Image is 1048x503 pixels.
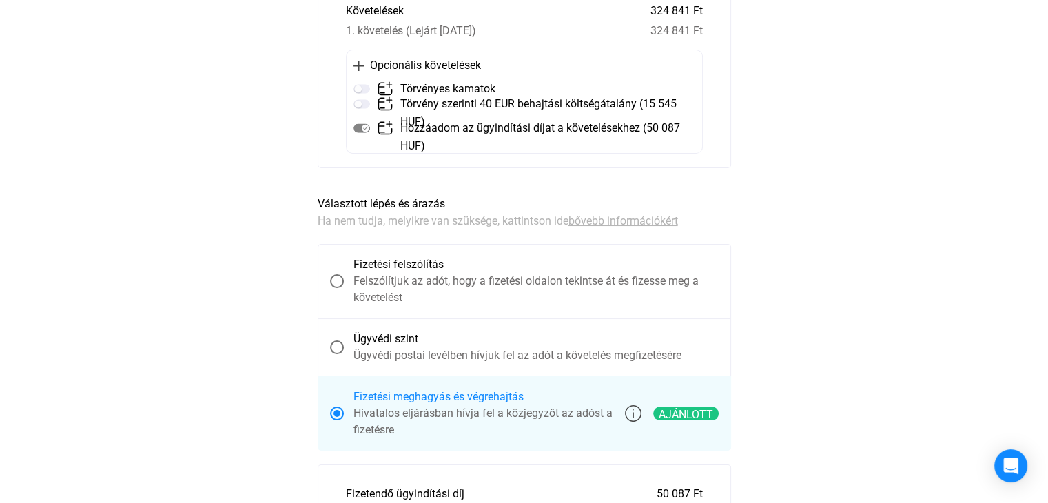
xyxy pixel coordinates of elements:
font: 324 841 Ft [650,4,703,17]
img: bekapcsolható-letiltott [353,120,370,136]
img: ki-/bekapcsolás [353,81,370,97]
font: Választott lépés és árazás [318,197,445,210]
font: Hivatalos eljárásban hívja fel a közjegyzőt az adóst a fizetésre [353,407,613,436]
font: Fizetendő ügyindítási díj [346,487,464,500]
img: info-szürke-körvonal [625,405,641,422]
font: Törvényes kamatok [400,82,495,95]
img: add-claim [377,96,393,112]
a: info-szürke-körvonalAjánlott [625,405,719,422]
font: Hozzáadom az ügyindítási díjat a követelésekhez (50 087 HUF) [400,121,680,152]
div: Intercom Messenger megnyitása [994,449,1027,482]
font: Követelések [346,4,404,17]
font: Ajánlott [659,408,713,421]
img: ki-/bekapcsolás [353,96,370,112]
font: Opcionális követelések [370,59,481,72]
img: add-claim [377,81,393,97]
font: 324 841 Ft [650,24,703,37]
font: Fizetési felszólítás [353,258,444,271]
font: Felszólítjuk az adót, hogy a fizetési oldalon tekintse át és fizesse meg a követelést [353,274,699,304]
font: Ha nem tudja, melyikre van szüksége, kattintson ide [318,214,568,227]
font: Törvény szerinti 40 EUR behajtási költségátalány (15 545 HUF) [400,97,677,128]
a: bővebb információkért [568,217,678,227]
font: bővebb információkért [568,214,678,227]
font: 1. követelés (Lejárt [DATE]) [346,24,476,37]
font: 50 087 Ft [657,487,703,500]
img: add-claim [377,120,393,136]
font: Ügyvédi postai levélben hívjuk fel az adót a követelés megfizetésére [353,349,681,362]
img: plusz-fekete [353,61,364,71]
font: Fizetési meghagyás és végrehajtás [353,390,524,403]
font: Ügyvédi szint [353,332,418,345]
